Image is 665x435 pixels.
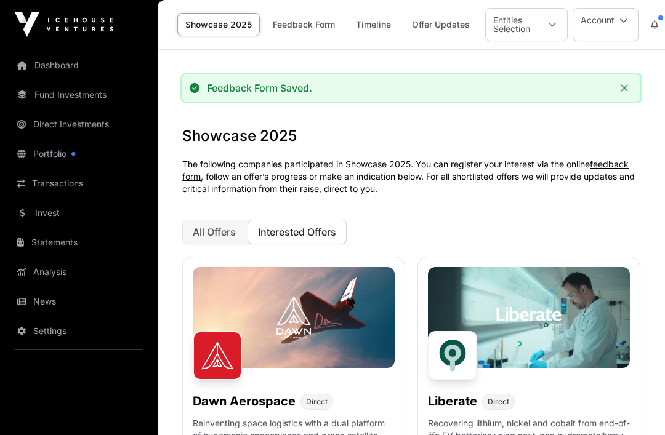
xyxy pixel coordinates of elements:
[182,220,246,244] button: All Offers
[15,12,113,37] img: Icehouse Ventures Logo
[193,393,296,410] h1: Dawn Aerospace
[258,226,336,238] span: Interested Offers
[177,13,260,36] a: Showcase 2025
[10,111,148,138] a: Direct Investments
[348,13,399,36] a: Timeline
[10,170,148,197] a: Transactions
[573,8,639,41] button: Account
[10,288,148,315] a: News
[182,158,640,195] p: The following companies participated in Showcase 2025. You can register your interest via the onl...
[10,317,148,345] a: Settings
[193,331,242,380] img: Dawn Aerospace
[265,13,343,36] a: Feedback Form
[10,229,148,256] a: Statements
[428,331,477,380] img: Liberate
[488,397,509,407] span: Direct
[248,220,347,244] button: Interested Offers
[193,226,236,238] span: All Offers
[10,199,148,226] a: Invest
[616,79,633,97] button: Close
[10,52,148,79] a: Dashboard
[428,393,477,410] h1: Liberate
[10,81,148,108] a: Fund Investments
[182,126,640,146] h1: Showcase 2025
[428,267,630,368] img: Liberate-Banner.jpg
[193,267,395,368] img: Dawn-Banner.jpg
[404,13,478,36] a: Offer Updates
[603,376,665,435] iframe: Chat Widget
[306,397,328,407] span: Direct
[207,82,312,94] div: Feedback Form Saved.
[486,9,538,41] div: Entities Selection
[10,258,148,285] a: Analysis
[10,140,148,167] a: Portfolio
